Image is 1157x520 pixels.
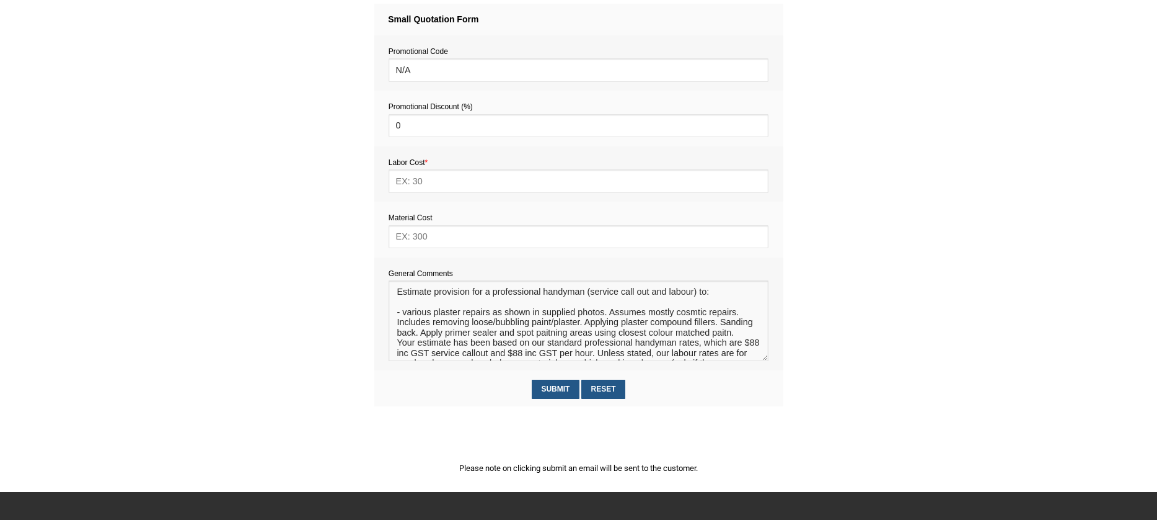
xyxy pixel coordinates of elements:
[532,380,579,399] input: Submit
[388,14,478,24] strong: Small Quotation Form
[389,169,768,192] input: EX: 30
[581,380,625,399] input: Reset
[389,269,453,278] span: General Comments
[389,47,448,56] span: Promotional Code
[374,462,783,475] p: Please note on clicking submit an email will be sent to the customer.
[389,225,768,248] input: EX: 300
[389,102,473,111] span: Promotional Discount (%)
[389,213,433,222] span: Material Cost
[389,158,428,167] span: Labor Cost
